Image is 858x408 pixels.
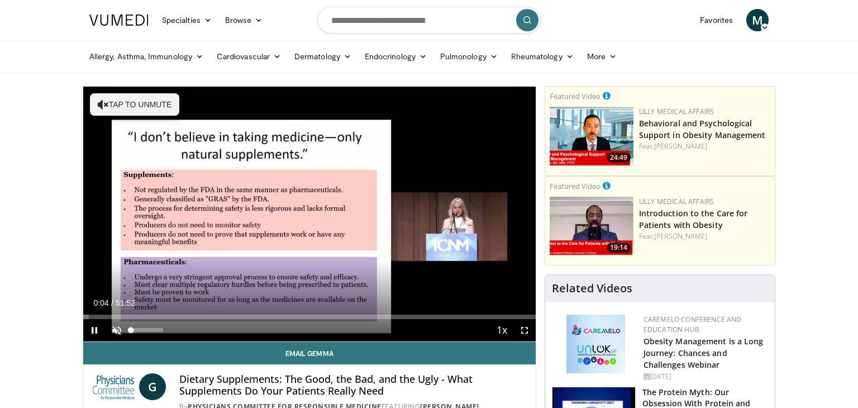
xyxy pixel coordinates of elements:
a: Pulmonology [433,45,504,68]
a: Lilly Medical Affairs [639,107,714,116]
a: M [746,9,769,31]
a: [PERSON_NAME] [654,141,707,151]
a: Specialties [155,9,218,31]
span: / [111,298,113,307]
a: Behavioral and Psychological Support in Obesity Management [639,118,766,140]
a: Dermatology [288,45,358,68]
a: Allergy, Asthma, Immunology [83,45,210,68]
a: Lilly Medical Affairs [639,197,714,206]
h4: Related Videos [552,282,632,295]
div: Feat. [639,141,770,151]
a: CaReMeLO Conference and Education Hub [643,315,742,334]
div: Volume Level [131,328,163,332]
input: Search topics, interventions [317,7,541,34]
span: 24:49 [607,153,631,163]
img: acc2e291-ced4-4dd5-b17b-d06994da28f3.png.150x105_q85_crop-smart_upscale.png [550,197,633,255]
small: Featured Video [550,181,600,191]
button: Unmute [106,319,128,341]
div: Feat. [639,231,770,241]
a: Rheumatology [504,45,580,68]
img: Physicians Committee for Responsible Medicine [92,373,135,400]
a: Browse [218,9,270,31]
a: 19:14 [550,197,633,255]
img: 45df64a9-a6de-482c-8a90-ada250f7980c.png.150x105_q85_autocrop_double_scale_upscale_version-0.2.jpg [566,315,625,373]
img: VuMedi Logo [89,15,149,26]
a: Email Gemma [83,342,536,364]
a: Endocrinology [358,45,433,68]
div: [DATE] [643,372,766,382]
button: Fullscreen [513,319,536,341]
video-js: Video Player [83,87,536,342]
button: Tap to unmute [90,93,179,116]
span: 0:04 [93,298,108,307]
button: Pause [83,319,106,341]
a: Cardiovascular [210,45,288,68]
a: G [139,373,166,400]
a: Favorites [693,9,740,31]
span: 51:52 [116,298,135,307]
h4: Dietary Supplements: The Good, the Bad, and the Ugly - What Supplements Do Your Patients Really Need [179,373,526,397]
a: Obesity Management is a Long Journey: Chances and Challenges Webinar [643,336,764,370]
button: Playback Rate [491,319,513,341]
div: Progress Bar [83,315,536,319]
span: 19:14 [607,243,631,253]
a: [PERSON_NAME] [654,231,707,241]
a: Introduction to the Care for Patients with Obesity [639,208,748,230]
a: More [580,45,623,68]
img: ba3304f6-7838-4e41-9c0f-2e31ebde6754.png.150x105_q85_crop-smart_upscale.png [550,107,633,165]
a: 24:49 [550,107,633,165]
small: Featured Video [550,91,600,101]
